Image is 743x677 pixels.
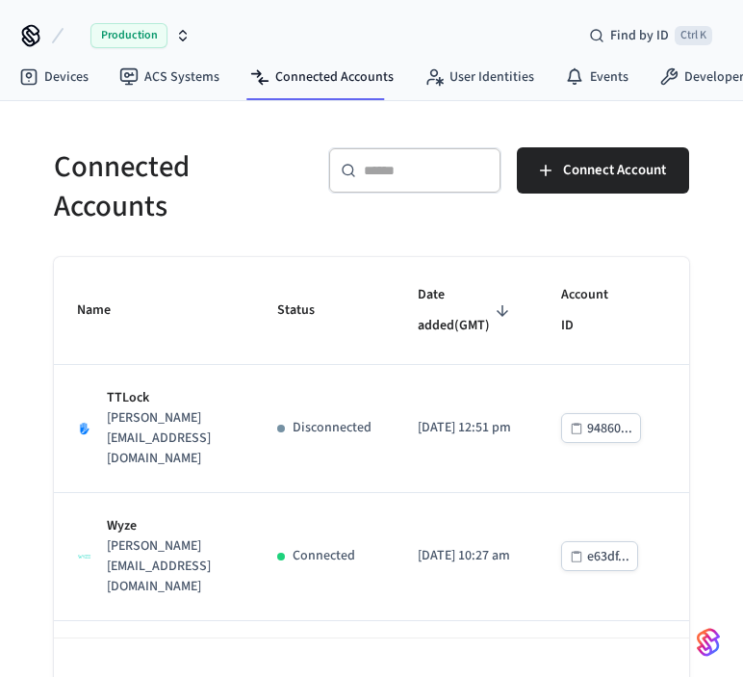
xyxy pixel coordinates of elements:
[107,408,231,469] p: [PERSON_NAME][EMAIL_ADDRESS][DOMAIN_NAME]
[90,23,167,48] span: Production
[77,549,91,563] img: Wyze Logo, Square
[561,413,641,443] button: 94860...
[4,60,104,94] a: Devices
[293,418,371,438] p: Disconnected
[293,546,355,566] p: Connected
[54,147,305,226] h5: Connected Accounts
[77,296,136,325] span: Name
[235,60,409,94] a: Connected Accounts
[418,280,515,341] span: Date added(GMT)
[610,26,669,45] span: Find by ID
[517,147,689,194] button: Connect Account
[418,546,515,566] p: [DATE] 10:27 am
[587,545,629,569] div: e63df...
[104,60,235,94] a: ACS Systems
[77,421,91,435] img: TTLock Logo, Square
[107,516,231,536] p: Wyze
[409,60,550,94] a: User Identities
[107,388,231,408] p: TTLock
[277,296,340,325] span: Status
[561,280,643,341] span: Account ID
[561,541,638,571] button: e63df...
[550,60,644,94] a: Events
[587,417,632,441] div: 94860...
[107,536,231,597] p: [PERSON_NAME][EMAIL_ADDRESS][DOMAIN_NAME]
[697,627,720,658] img: SeamLogoGradient.69752ec5.svg
[675,26,712,45] span: Ctrl K
[563,158,666,183] span: Connect Account
[574,18,728,53] div: Find by IDCtrl K
[418,418,515,438] p: [DATE] 12:51 pm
